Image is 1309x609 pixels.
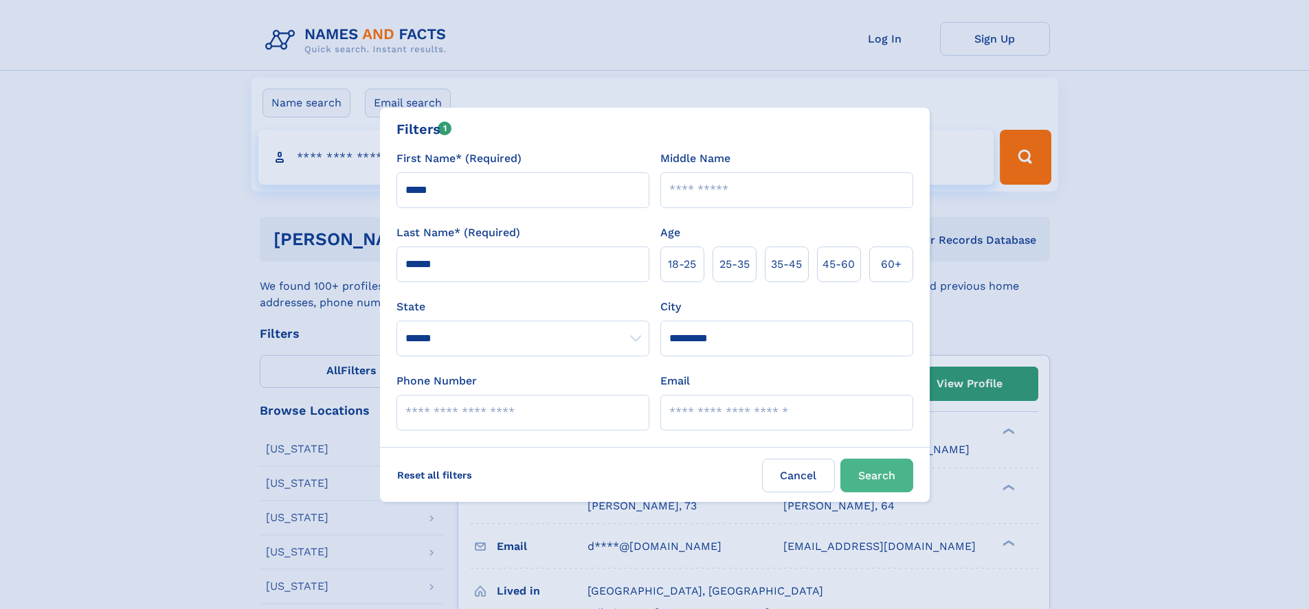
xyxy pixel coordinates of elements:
[396,150,522,167] label: First Name* (Required)
[396,373,477,389] label: Phone Number
[388,459,481,492] label: Reset all filters
[660,373,690,389] label: Email
[660,299,681,315] label: City
[660,225,680,241] label: Age
[840,459,913,492] button: Search
[396,119,452,139] div: Filters
[719,256,750,273] span: 25‑35
[660,150,730,167] label: Middle Name
[823,256,855,273] span: 45‑60
[668,256,696,273] span: 18‑25
[396,225,520,241] label: Last Name* (Required)
[881,256,902,273] span: 60+
[396,299,649,315] label: State
[771,256,802,273] span: 35‑45
[762,459,835,492] label: Cancel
